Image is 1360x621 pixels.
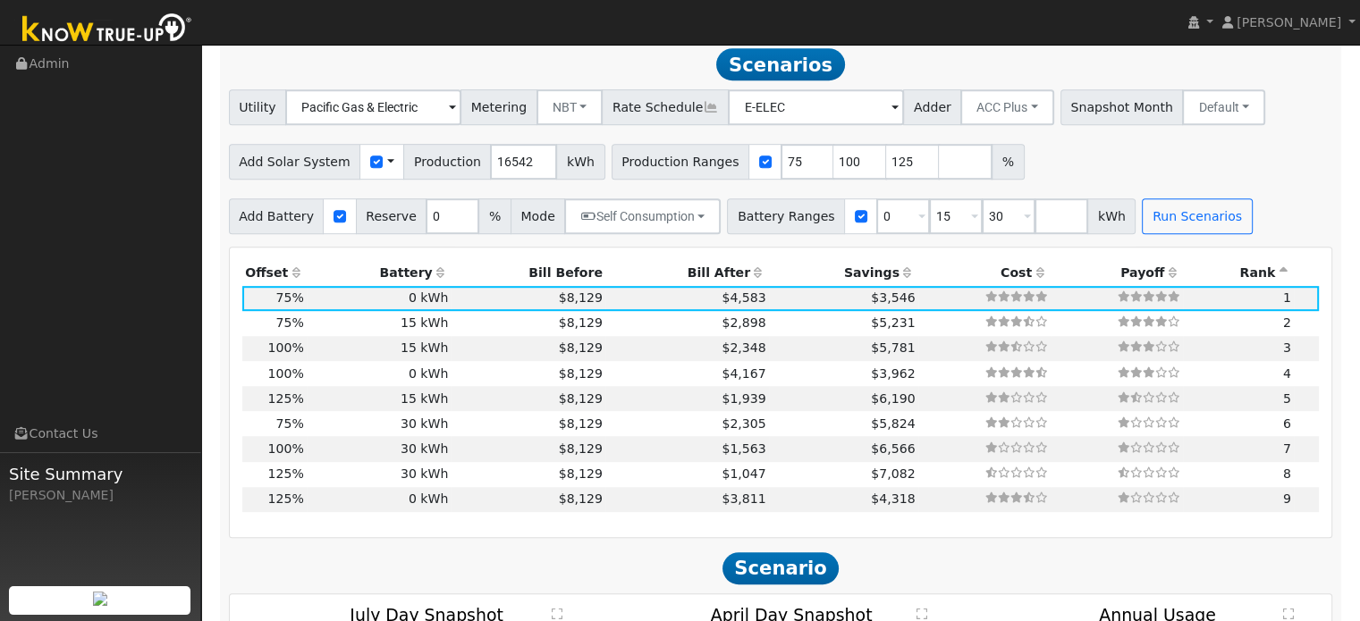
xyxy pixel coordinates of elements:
[1001,265,1032,280] span: Cost
[275,290,303,305] span: 75%
[992,144,1024,180] span: %
[307,462,452,487] td: 30 kWh
[1283,491,1291,506] span: 9
[13,10,201,50] img: Know True-Up
[553,608,563,620] text: 
[559,290,603,305] span: $8,129
[871,290,915,305] span: $3,546
[559,340,603,355] span: $8,129
[559,391,603,406] span: $8,129
[564,198,721,234] button: Self Consumption
[722,290,765,305] span: $4,583
[229,198,325,234] span: Add Battery
[1283,441,1291,456] span: 7
[1120,265,1164,280] span: Payoff
[605,260,769,285] th: Bill After
[285,89,461,125] input: Select a Utility
[871,315,915,330] span: $5,231
[268,340,304,355] span: 100%
[722,441,765,456] span: $1,563
[871,366,915,381] span: $3,962
[460,89,537,125] span: Metering
[559,416,603,431] span: $8,129
[268,491,304,506] span: 125%
[727,198,845,234] span: Battery Ranges
[1283,340,1291,355] span: 3
[268,466,304,481] span: 125%
[1283,608,1294,620] text: 
[1142,198,1252,234] button: Run Scenarios
[93,592,107,606] img: retrieve
[844,265,900,280] span: Savings
[728,89,904,125] input: Select a Rate Schedule
[1283,290,1291,305] span: 1
[536,89,604,125] button: NBT
[1283,366,1291,381] span: 4
[722,416,765,431] span: $2,305
[275,416,303,431] span: 75%
[722,340,765,355] span: $2,348
[722,466,765,481] span: $1,047
[9,462,191,486] span: Site Summary
[871,441,915,456] span: $6,566
[1237,15,1341,29] span: [PERSON_NAME]
[268,391,304,406] span: 125%
[307,361,452,386] td: 0 kWh
[716,48,844,80] span: Scenarios
[559,315,603,330] span: $8,129
[268,441,304,456] span: 100%
[559,466,603,481] span: $8,129
[1283,391,1291,406] span: 5
[871,340,915,355] span: $5,781
[229,144,361,180] span: Add Solar System
[307,436,452,461] td: 30 kWh
[268,366,304,381] span: 100%
[612,144,749,180] span: Production Ranges
[275,315,303,330] span: 75%
[307,260,452,285] th: Battery
[559,491,603,506] span: $8,129
[511,198,565,234] span: Mode
[917,608,928,620] text: 
[960,89,1054,125] button: ACC Plus
[602,89,729,125] span: Rate Schedule
[722,366,765,381] span: $4,167
[307,411,452,436] td: 30 kWh
[307,487,452,512] td: 0 kWh
[1087,198,1136,234] span: kWh
[229,89,287,125] span: Utility
[722,391,765,406] span: $1,939
[559,366,603,381] span: $8,129
[1283,416,1291,431] span: 6
[871,391,915,406] span: $6,190
[871,466,915,481] span: $7,082
[871,416,915,431] span: $5,824
[1182,89,1265,125] button: Default
[478,198,511,234] span: %
[452,260,606,285] th: Bill Before
[559,441,603,456] span: $8,129
[9,486,191,505] div: [PERSON_NAME]
[356,198,427,234] span: Reserve
[1060,89,1184,125] span: Snapshot Month
[556,144,604,180] span: kWh
[1239,265,1275,280] span: Rank
[307,386,452,411] td: 15 kWh
[307,311,452,336] td: 15 kWh
[722,552,840,584] span: Scenario
[307,286,452,311] td: 0 kWh
[903,89,961,125] span: Adder
[871,491,915,506] span: $4,318
[1283,466,1291,481] span: 8
[722,315,765,330] span: $2,898
[722,491,765,506] span: $3,811
[307,336,452,361] td: 15 kWh
[1283,315,1291,330] span: 2
[242,260,308,285] th: Offset
[403,144,491,180] span: Production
